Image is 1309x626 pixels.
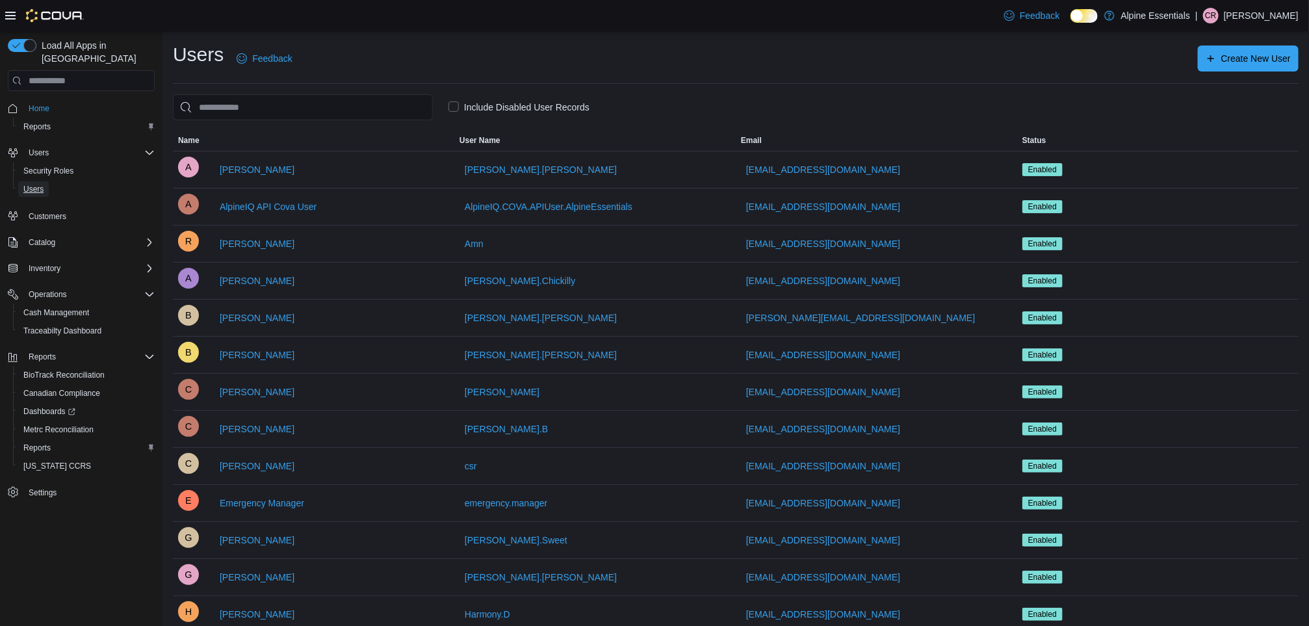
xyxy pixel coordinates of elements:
span: Reports [23,349,155,365]
span: AlpineIQ API Cova User [220,200,317,213]
button: [PERSON_NAME] [214,342,300,368]
span: Users [23,184,44,194]
a: Home [23,101,55,116]
span: Enabled [1022,348,1063,361]
a: Dashboards [13,402,160,421]
div: AlpineIQ [178,194,199,215]
a: Canadian Compliance [18,385,105,401]
span: Operations [29,289,67,300]
button: Inventory [3,259,160,278]
span: [PERSON_NAME] [220,311,294,324]
span: Enabled [1022,200,1063,213]
button: Metrc Reconciliation [13,421,160,439]
button: [EMAIL_ADDRESS][DOMAIN_NAME] [741,379,905,405]
button: Settings [3,483,160,502]
a: Security Roles [18,163,79,179]
span: Emergency Manager [220,497,304,510]
a: Customers [23,209,71,224]
span: [PERSON_NAME].[PERSON_NAME] [465,348,617,361]
button: csr [460,453,482,479]
div: Brian [178,342,199,363]
div: Brenda [178,305,199,326]
span: Inventory [29,263,60,274]
button: Catalog [3,233,160,252]
span: Email [741,135,762,146]
button: AlpineIQ.COVA.APIUser.AlpineEssentials [460,194,638,220]
span: [PERSON_NAME] [465,385,539,398]
span: Enabled [1028,201,1057,213]
button: [EMAIL_ADDRESS][DOMAIN_NAME] [741,268,905,294]
button: Security Roles [13,162,160,180]
span: Users [23,145,155,161]
span: Cash Management [23,307,89,318]
span: Enabled [1028,312,1057,324]
h1: Users [173,42,224,68]
span: [EMAIL_ADDRESS][DOMAIN_NAME] [746,237,900,250]
span: [EMAIL_ADDRESS][DOMAIN_NAME] [746,534,900,547]
span: Customers [23,207,155,224]
button: Users [13,180,160,198]
div: Emergency [178,490,199,511]
button: [EMAIL_ADDRESS][DOMAIN_NAME] [741,490,905,516]
button: Users [23,145,54,161]
button: [EMAIL_ADDRESS][DOMAIN_NAME] [741,157,905,183]
a: Reports [18,440,56,456]
span: [PERSON_NAME] [220,571,294,584]
span: Enabled [1022,385,1063,398]
span: Dashboards [23,406,75,417]
span: [PERSON_NAME] [220,608,294,621]
button: Users [3,144,160,162]
button: [PERSON_NAME].B [460,416,553,442]
span: Feedback [252,52,292,65]
button: Emergency Manager [214,490,309,516]
span: [US_STATE] CCRS [23,461,91,471]
span: User Name [460,135,500,146]
button: Cash Management [13,304,160,322]
span: Enabled [1028,608,1057,620]
span: [PERSON_NAME][EMAIL_ADDRESS][DOMAIN_NAME] [746,311,975,324]
button: Operations [3,285,160,304]
span: Users [18,181,155,197]
a: Users [18,181,49,197]
span: Amn [465,237,484,250]
button: [PERSON_NAME] [214,305,300,331]
span: Reports [23,122,51,132]
span: Customers [29,211,66,222]
span: Inventory [23,261,155,276]
a: [US_STATE] CCRS [18,458,96,474]
span: Catalog [29,237,55,248]
span: Enabled [1028,571,1057,583]
span: Enabled [1028,238,1057,250]
span: Metrc Reconciliation [18,422,155,437]
span: Enabled [1022,423,1063,436]
span: Cash Management [18,305,155,320]
a: Feedback [999,3,1065,29]
span: Enabled [1028,497,1057,509]
a: Dashboards [18,404,81,419]
span: Reports [23,443,51,453]
span: R [185,231,192,252]
button: [EMAIL_ADDRESS][DOMAIN_NAME] [741,416,905,442]
span: Enabled [1022,460,1063,473]
span: Home [29,103,49,114]
button: [PERSON_NAME] [214,268,300,294]
span: Enabled [1022,571,1063,584]
button: [PERSON_NAME] [460,379,545,405]
div: Cameron [178,379,199,400]
input: Dark Mode [1070,9,1098,23]
span: [EMAIL_ADDRESS][DOMAIN_NAME] [746,608,900,621]
span: Enabled [1028,534,1057,546]
div: Cristian [178,416,199,437]
span: [PERSON_NAME].B [465,423,548,436]
span: Enabled [1022,237,1063,250]
span: BioTrack Reconciliation [18,367,155,383]
span: emergency.manager [465,497,547,510]
span: B [185,342,192,363]
button: Reports [13,118,160,136]
span: [EMAIL_ADDRESS][DOMAIN_NAME] [746,200,900,213]
span: [PERSON_NAME] [220,460,294,473]
a: Cash Management [18,305,94,320]
a: Traceabilty Dashboard [18,323,107,339]
span: [PERSON_NAME].Sweet [465,534,567,547]
span: H [185,601,192,622]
